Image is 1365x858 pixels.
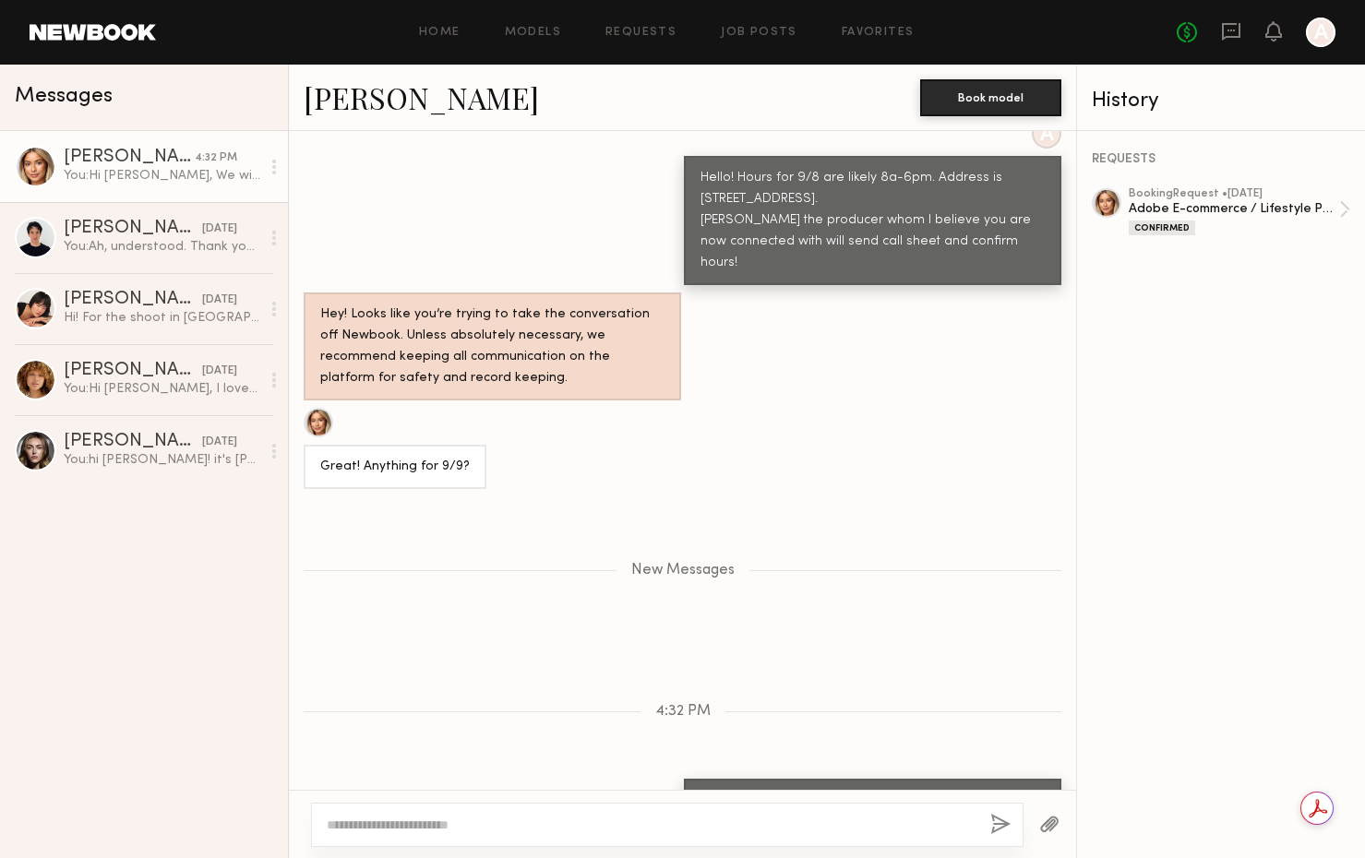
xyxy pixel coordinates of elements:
[1129,188,1350,235] a: bookingRequest •[DATE]Adobe E-commerce / Lifestyle PhotoshootConfirmed
[1129,188,1339,200] div: booking Request • [DATE]
[1092,90,1350,112] div: History
[15,86,113,107] span: Messages
[304,77,539,117] a: [PERSON_NAME]
[655,704,711,720] span: 4:32 PM
[920,89,1061,104] a: Book model
[202,363,237,380] div: [DATE]
[721,27,797,39] a: Job Posts
[64,433,202,451] div: [PERSON_NAME]
[64,220,202,238] div: [PERSON_NAME]
[605,27,677,39] a: Requests
[320,457,470,478] div: Great! Anything for 9/9?
[1092,153,1350,166] div: REQUESTS
[202,292,237,309] div: [DATE]
[195,149,237,167] div: 4:32 PM
[842,27,915,39] a: Favorites
[64,451,260,469] div: You: hi [PERSON_NAME]! it's [PERSON_NAME], we worked together on whit shoot in march. you were wo...
[419,27,461,39] a: Home
[64,362,202,380] div: [PERSON_NAME]
[202,220,237,238] div: [DATE]
[631,563,735,578] span: New Messages
[320,304,665,389] div: Hey! Looks like you’re trying to take the conversation off Newbook. Unless absolutely necessary, ...
[1129,200,1339,218] div: Adobe E-commerce / Lifestyle Photoshoot
[64,238,260,256] div: You: Ah, understood. Thank you for letting me know!
[1306,18,1335,47] a: A
[1129,220,1195,235] div: Confirmed
[64,291,202,309] div: [PERSON_NAME]
[64,380,260,398] div: You: Hi [PERSON_NAME], I love your look! I'm a photographer casting for an e-commerce and lifesty...
[700,168,1045,274] div: Hello! Hours for 9/8 are likely 8a-6pm. Address is [STREET_ADDRESS]. [PERSON_NAME] the producer w...
[202,434,237,451] div: [DATE]
[920,79,1061,116] button: Book model
[64,309,260,327] div: Hi! For the shoot in [GEOGRAPHIC_DATA], would you be able to provide somewhere to stay between sh...
[505,27,561,39] a: Models
[64,167,260,185] div: You: Hi [PERSON_NAME], We will move forward with booking for 9/8, but not for 9/9. Excited to wor...
[64,149,195,167] div: [PERSON_NAME]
